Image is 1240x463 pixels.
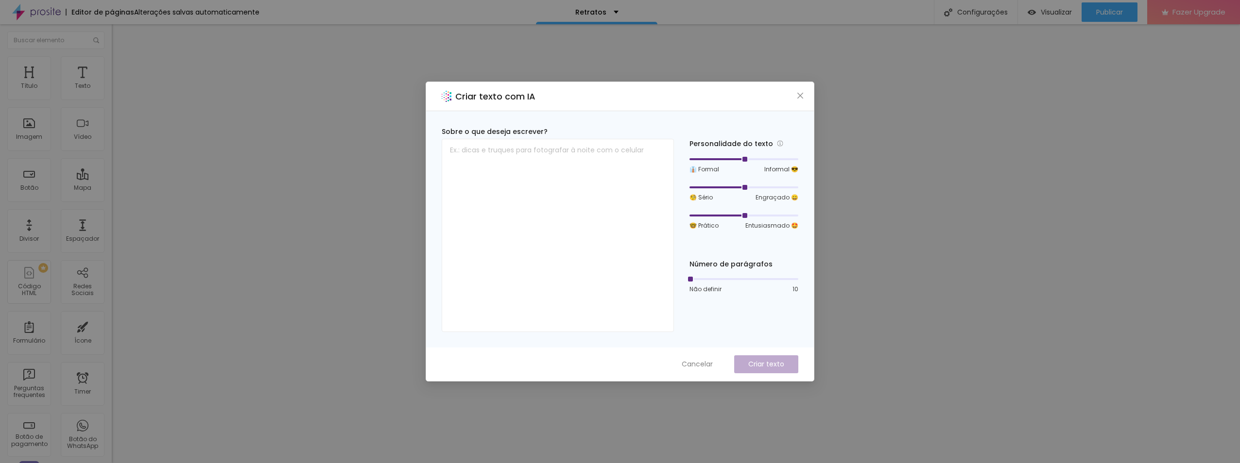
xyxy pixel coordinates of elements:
[689,165,719,174] span: 👔 Formal
[442,127,674,137] div: Sobre o que deseja escrever?
[66,9,134,16] div: Editor de páginas
[75,83,90,89] div: Texto
[1018,2,1082,22] button: Visualizar
[689,138,798,149] div: Personalidade do texto
[20,184,38,191] div: Botão
[796,92,804,99] span: close
[689,193,713,202] span: 🧐 Sério
[10,433,48,447] div: Botão de pagamento
[1041,8,1072,16] span: Visualizar
[745,221,798,230] span: Entusiasmado 🤩
[7,32,104,49] input: Buscar elemento
[1096,8,1123,16] span: Publicar
[10,283,48,297] div: Código HTML
[1028,8,1036,17] img: view-1.svg
[13,337,45,344] div: Formulário
[944,8,952,17] img: Icone
[756,193,798,202] span: Engraçado 😄
[689,259,798,269] div: Número de parágrafos
[455,90,535,103] h2: Criar texto com IA
[74,133,91,140] div: Vídeo
[1082,2,1137,22] button: Publicar
[682,359,713,369] span: Cancelar
[1172,8,1225,16] span: Fazer Upgrade
[575,9,606,16] p: Retratos
[689,221,719,230] span: 🤓 Prático
[63,283,102,297] div: Redes Sociais
[734,355,798,373] button: Criar texto
[74,184,91,191] div: Mapa
[112,24,1240,463] iframe: Editor
[19,235,39,242] div: Divisor
[21,83,37,89] div: Título
[764,165,798,174] span: Informal 😎
[689,285,722,294] span: Não definir
[672,355,723,373] button: Cancelar
[93,37,99,43] img: Icone
[10,385,48,399] div: Perguntas frequentes
[74,337,91,344] div: Ícone
[66,235,99,242] div: Espaçador
[795,91,806,101] button: Close
[16,133,42,140] div: Imagem
[134,9,259,16] div: Alterações salvas automaticamente
[792,285,798,294] span: 10
[63,436,102,450] div: Botão do WhatsApp
[74,388,91,395] div: Timer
